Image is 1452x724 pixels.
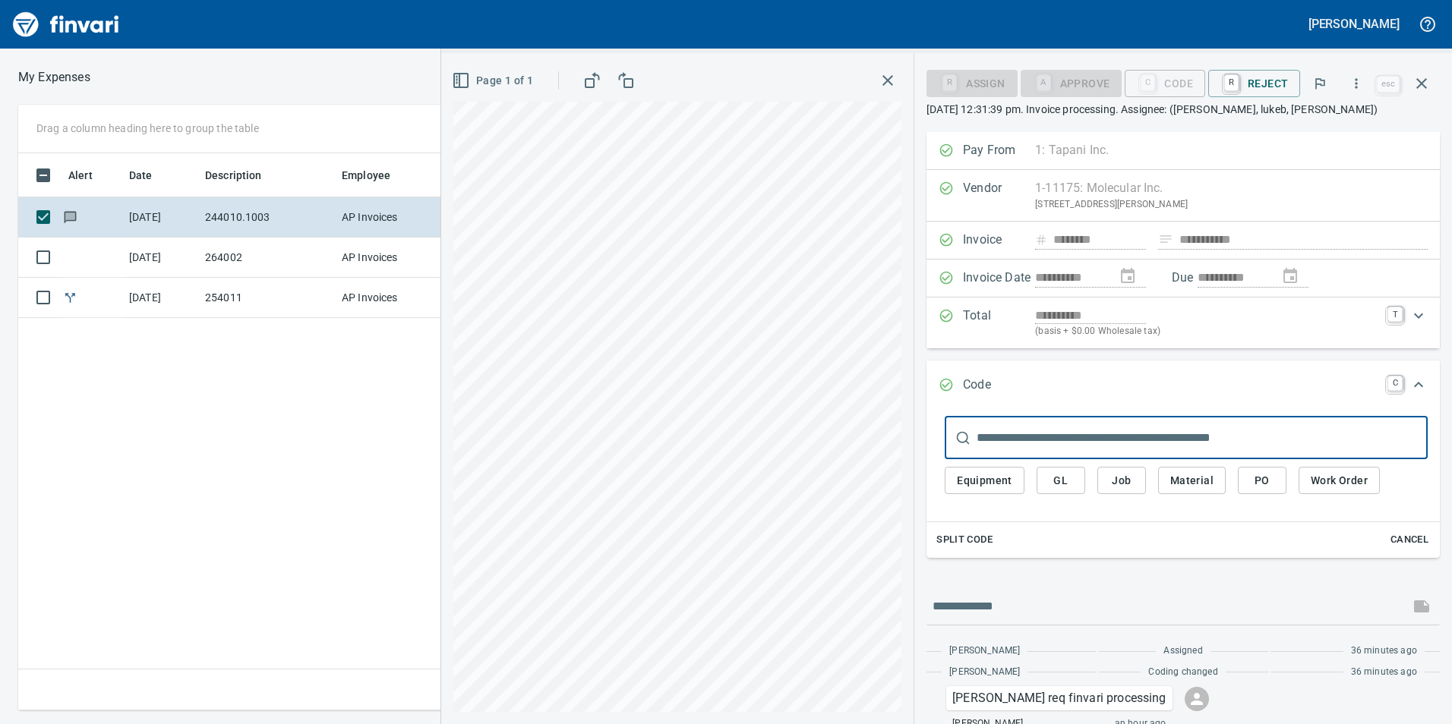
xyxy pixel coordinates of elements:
span: Date [129,166,172,184]
button: PO [1238,467,1286,495]
button: Flag [1303,67,1337,100]
td: 254011 [199,278,336,318]
td: 244010.1003 [199,197,336,238]
span: [PERSON_NAME] [949,644,1020,659]
button: [PERSON_NAME] [1305,12,1403,36]
span: Description [205,166,282,184]
a: esc [1377,76,1400,93]
span: Coding changed [1148,665,1217,680]
p: Code [963,376,1035,395]
button: Split Code [933,528,996,552]
span: Alert [68,166,93,184]
a: C [1387,376,1403,391]
p: (basis + $0.00 Wholesale tax) [1035,324,1378,339]
button: Job [1097,467,1146,495]
p: [PERSON_NAME] req finvari processing [952,689,1166,707]
span: Alert [68,166,112,184]
span: 36 minutes ago [1351,665,1417,680]
nav: breadcrumb [18,68,90,87]
p: My Expenses [18,68,90,87]
span: Work Order [1311,471,1368,490]
span: Material [1170,471,1214,490]
div: Assign [926,76,1017,89]
button: Work Order [1299,467,1380,495]
span: Employee [342,166,410,184]
a: T [1387,307,1403,322]
div: Expand [926,360,1440,411]
span: Split transaction [62,292,78,302]
span: Page 1 of 1 [455,71,533,90]
span: Split Code [936,531,993,549]
div: Coding Required [1021,76,1122,89]
div: Expand [926,411,1440,558]
button: More [1340,67,1373,100]
td: AP Invoices [336,238,450,278]
td: AP Invoices [336,278,450,318]
span: PO [1250,471,1274,490]
td: AP Invoices [336,197,450,238]
span: 36 minutes ago [1351,644,1417,659]
span: Assigned [1163,644,1202,659]
button: Equipment [945,467,1024,495]
td: [DATE] [123,278,199,318]
td: [DATE] [123,197,199,238]
span: GL [1049,471,1073,490]
span: Cancel [1389,531,1430,549]
span: Date [129,166,153,184]
td: 264002 [199,238,336,278]
p: Drag a column heading here to group the table [36,121,259,136]
span: Has messages [62,212,78,222]
button: Cancel [1385,528,1434,552]
span: Close invoice [1373,65,1440,102]
button: GL [1037,467,1085,495]
h5: [PERSON_NAME] [1308,16,1400,32]
span: Description [205,166,262,184]
span: Equipment [957,471,1012,490]
button: Material [1158,467,1226,495]
button: Page 1 of 1 [449,67,539,95]
div: Expand [926,297,1440,348]
span: Employee [342,166,390,184]
img: Finvari [9,6,123,42]
span: Reject [1220,71,1288,96]
td: [DATE] [123,238,199,278]
span: This records your message into the invoice and notifies anyone mentioned [1403,588,1440,625]
span: [PERSON_NAME] [949,665,1020,680]
button: RReject [1208,70,1300,97]
span: Job [1110,471,1134,490]
a: R [1224,74,1239,91]
p: Total [963,307,1035,339]
p: [DATE] 12:31:39 pm. Invoice processing. Assignee: ([PERSON_NAME], lukeb, [PERSON_NAME]) [926,102,1440,117]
